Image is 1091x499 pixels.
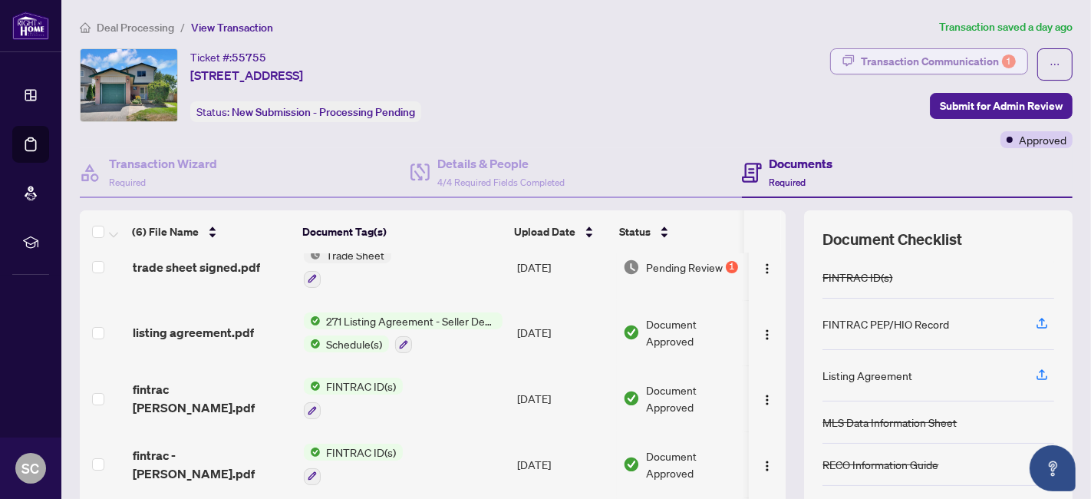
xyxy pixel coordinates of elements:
[190,66,303,84] span: [STREET_ADDRESS]
[437,177,565,188] span: 4/4 Required Fields Completed
[822,367,912,384] div: Listing Agreement
[321,246,391,263] span: Trade Sheet
[822,269,892,286] div: FINTRAC ID(s)
[623,324,640,341] img: Document Status
[755,320,780,345] button: Logo
[1030,445,1076,491] button: Open asap
[822,316,949,332] div: FINTRAC PEP/HIO Record
[623,456,640,473] img: Document Status
[861,49,1016,74] div: Transaction Communication
[761,329,773,341] img: Logo
[191,21,273,35] span: View Transaction
[939,18,1073,36] article: Transaction saved a day ago
[321,312,503,329] span: 271 Listing Agreement - Seller Designated Representation Agreement Authority to Offer for Sale
[511,300,617,366] td: [DATE]
[133,380,292,417] span: fintrac [PERSON_NAME].pdf
[304,312,321,329] img: Status Icon
[761,394,773,406] img: Logo
[81,49,177,121] img: IMG-E12376625_1.jpg
[190,48,266,66] div: Ticket #:
[646,448,743,481] span: Document Approved
[1050,59,1060,70] span: ellipsis
[304,246,321,263] img: Status Icon
[511,234,617,300] td: [DATE]
[726,261,738,273] div: 1
[304,335,321,352] img: Status Icon
[133,446,292,483] span: fintrac - [PERSON_NAME].pdf
[109,154,217,173] h4: Transaction Wizard
[619,223,651,240] span: Status
[770,154,833,173] h4: Documents
[755,255,780,279] button: Logo
[126,210,295,253] th: (6) File Name
[304,312,503,354] button: Status Icon271 Listing Agreement - Seller Designated Representation Agreement Authority to Offer ...
[12,12,49,40] img: logo
[304,444,403,485] button: Status IconFINTRAC ID(s)
[623,390,640,407] img: Document Status
[1019,131,1066,148] span: Approved
[304,378,403,419] button: Status IconFINTRAC ID(s)
[1002,55,1016,68] div: 1
[304,246,391,288] button: Status IconTrade Sheet
[190,101,421,122] div: Status:
[321,444,403,461] span: FINTRAC ID(s)
[511,431,617,497] td: [DATE]
[646,382,743,415] span: Document Approved
[508,210,613,253] th: Upload Date
[770,177,806,188] span: Required
[80,22,91,33] span: home
[613,210,744,253] th: Status
[22,458,40,479] span: SC
[97,21,174,35] span: Deal Processing
[755,452,780,477] button: Logo
[830,48,1028,74] button: Transaction Communication1
[930,93,1073,119] button: Submit for Admin Review
[232,105,415,119] span: New Submission - Processing Pending
[321,378,403,395] span: FINTRAC ID(s)
[822,229,962,250] span: Document Checklist
[761,460,773,472] img: Logo
[296,210,509,253] th: Document Tag(s)
[437,154,565,173] h4: Details & People
[822,456,938,473] div: RECO Information Guide
[646,259,723,276] span: Pending Review
[761,263,773,275] img: Logo
[822,414,957,431] div: MLS Data Information Sheet
[304,444,321,461] img: Status Icon
[232,51,266,64] span: 55755
[109,177,146,188] span: Required
[133,258,260,276] span: trade sheet signed.pdf
[304,378,321,395] img: Status Icon
[646,316,743,349] span: Document Approved
[511,365,617,431] td: [DATE]
[132,223,199,240] span: (6) File Name
[623,259,640,276] img: Document Status
[180,18,185,36] li: /
[940,94,1063,118] span: Submit for Admin Review
[133,323,254,342] span: listing agreement.pdf
[755,386,780,411] button: Logo
[321,335,389,352] span: Schedule(s)
[514,223,575,240] span: Upload Date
